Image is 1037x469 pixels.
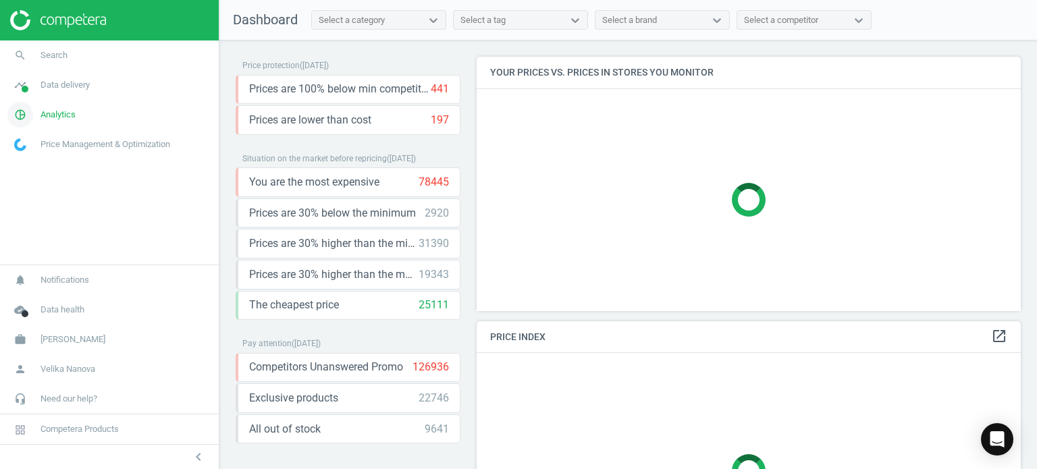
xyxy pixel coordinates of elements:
div: 19343 [419,267,449,282]
span: Pay attention [242,339,292,348]
span: [PERSON_NAME] [41,333,105,346]
div: 197 [431,113,449,128]
i: headset_mic [7,386,33,412]
h4: Your prices vs. prices in stores you monitor [477,57,1021,88]
span: Competitors Unanswered Promo [249,360,403,375]
i: open_in_new [991,328,1007,344]
div: 78445 [419,175,449,190]
div: Open Intercom Messenger [981,423,1013,456]
div: 22746 [419,391,449,406]
span: Analytics [41,109,76,121]
i: cloud_done [7,297,33,323]
h4: Price Index [477,321,1021,353]
div: 2920 [425,206,449,221]
i: pie_chart_outlined [7,102,33,128]
span: Prices are 30% below the minimum [249,206,416,221]
span: Search [41,49,68,61]
span: Prices are 30% higher than the minimum [249,236,419,251]
span: Situation on the market before repricing [242,154,387,163]
span: All out of stock [249,422,321,437]
i: notifications [7,267,33,293]
i: timeline [7,72,33,98]
span: Prices are 30% higher than the maximal [249,267,419,282]
div: Select a competitor [744,14,818,26]
a: open_in_new [991,328,1007,346]
button: chevron_left [182,448,215,466]
img: wGWNvw8QSZomAAAAABJRU5ErkJggg== [14,138,26,151]
span: ( [DATE] ) [300,61,329,70]
i: chevron_left [190,449,207,465]
div: 441 [431,82,449,96]
div: 25111 [419,298,449,312]
span: Prices are lower than cost [249,113,371,128]
span: Data health [41,304,84,316]
span: ( [DATE] ) [387,154,416,163]
div: 126936 [413,360,449,375]
span: Notifications [41,274,89,286]
span: Exclusive products [249,391,338,406]
i: work [7,327,33,352]
span: The cheapest price [249,298,339,312]
span: Prices are 100% below min competitor [249,82,431,96]
div: 31390 [419,236,449,251]
span: You are the most expensive [249,175,379,190]
img: ajHJNr6hYgQAAAAASUVORK5CYII= [10,10,106,30]
i: search [7,43,33,68]
div: Select a tag [460,14,506,26]
div: Select a category [319,14,385,26]
div: 9641 [425,422,449,437]
span: Need our help? [41,393,97,405]
span: Velika Nanova [41,363,95,375]
span: Competera Products [41,423,119,435]
span: Price protection [242,61,300,70]
div: Select a brand [602,14,657,26]
span: Dashboard [233,11,298,28]
span: Data delivery [41,79,90,91]
i: person [7,356,33,382]
span: ( [DATE] ) [292,339,321,348]
span: Price Management & Optimization [41,138,170,150]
